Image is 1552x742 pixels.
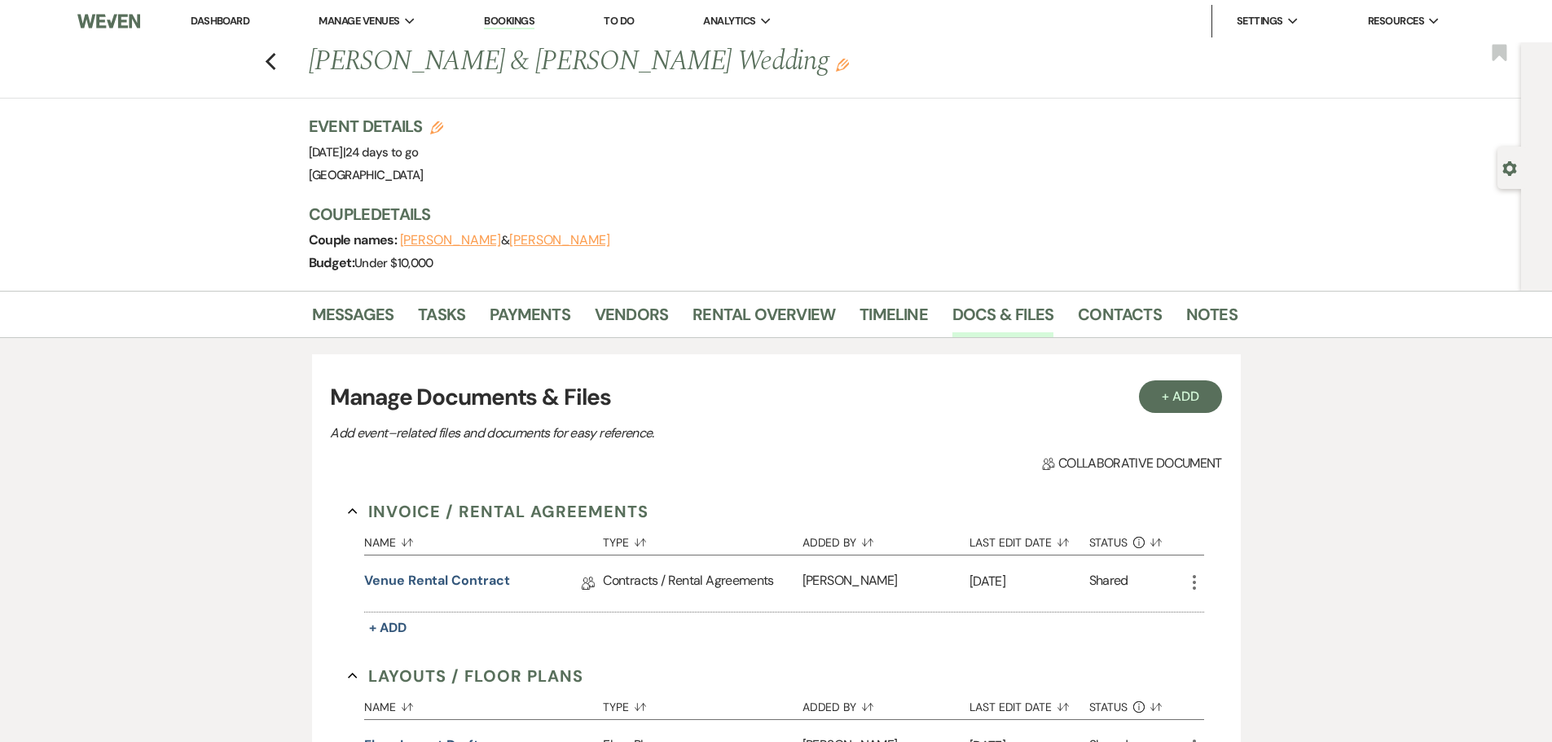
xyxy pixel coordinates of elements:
[603,524,802,555] button: Type
[484,14,534,29] a: Bookings
[603,555,802,612] div: Contracts / Rental Agreements
[1237,13,1283,29] span: Settings
[309,167,424,183] span: [GEOGRAPHIC_DATA]
[603,688,802,719] button: Type
[364,688,603,719] button: Name
[1089,524,1185,555] button: Status
[369,619,407,636] span: + Add
[1186,301,1238,337] a: Notes
[418,301,465,337] a: Tasks
[604,14,634,28] a: To Do
[330,423,900,444] p: Add event–related files and documents for easy reference.
[969,571,1089,592] p: [DATE]
[312,301,394,337] a: Messages
[309,42,1039,81] h1: [PERSON_NAME] & [PERSON_NAME] Wedding
[1042,454,1221,473] span: Collaborative document
[400,232,610,248] span: &
[364,617,411,639] button: + Add
[354,255,433,271] span: Under $10,000
[952,301,1053,337] a: Docs & Files
[343,144,419,160] span: |
[348,499,648,524] button: Invoice / Rental Agreements
[836,57,849,72] button: Edit
[309,115,444,138] h3: Event Details
[309,231,400,248] span: Couple names:
[1078,301,1162,337] a: Contacts
[969,688,1089,719] button: Last Edit Date
[309,203,1221,226] h3: Couple Details
[319,13,399,29] span: Manage Venues
[345,144,419,160] span: 24 days to go
[364,524,603,555] button: Name
[330,380,1221,415] h3: Manage Documents & Files
[802,688,969,719] button: Added By
[77,4,139,38] img: Weven Logo
[1089,571,1128,596] div: Shared
[1502,160,1517,175] button: Open lead details
[309,144,419,160] span: [DATE]
[692,301,835,337] a: Rental Overview
[490,301,570,337] a: Payments
[309,254,355,271] span: Budget:
[860,301,928,337] a: Timeline
[1089,701,1128,713] span: Status
[364,571,509,596] a: Venue Rental Contract
[191,14,249,28] a: Dashboard
[509,234,610,247] button: [PERSON_NAME]
[802,524,969,555] button: Added By
[400,234,501,247] button: [PERSON_NAME]
[1368,13,1424,29] span: Resources
[1089,688,1185,719] button: Status
[969,524,1089,555] button: Last Edit Date
[595,301,668,337] a: Vendors
[703,13,755,29] span: Analytics
[348,664,583,688] button: Layouts / Floor Plans
[802,555,969,612] div: [PERSON_NAME]
[1139,380,1222,413] button: + Add
[1089,537,1128,548] span: Status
